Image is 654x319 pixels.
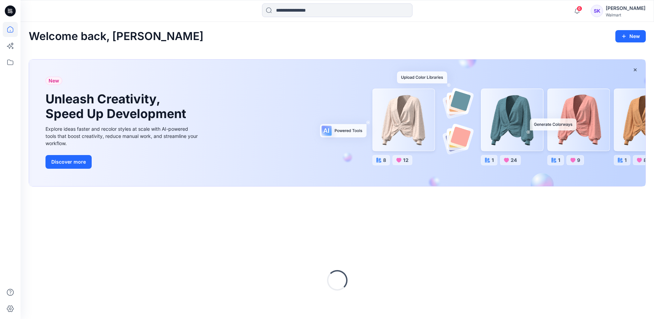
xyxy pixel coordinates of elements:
[45,155,199,169] a: Discover more
[591,5,603,17] div: SK
[615,30,646,42] button: New
[49,77,59,85] span: New
[29,30,204,43] h2: Welcome back, [PERSON_NAME]
[45,92,189,121] h1: Unleash Creativity, Speed Up Development
[606,12,645,17] div: Walmart
[45,155,92,169] button: Discover more
[577,6,582,11] span: 6
[45,125,199,147] div: Explore ideas faster and recolor styles at scale with AI-powered tools that boost creativity, red...
[606,4,645,12] div: [PERSON_NAME]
